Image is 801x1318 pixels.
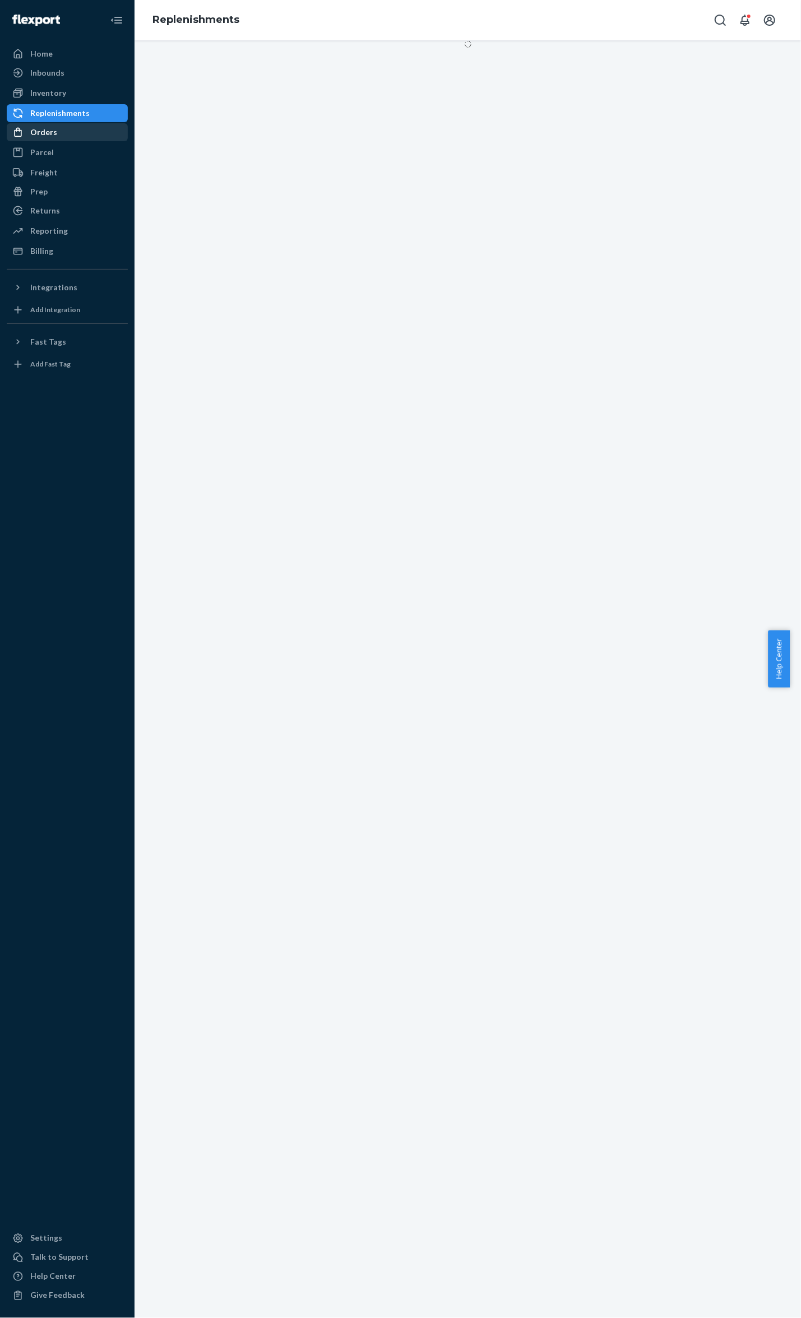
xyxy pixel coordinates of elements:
div: Replenishments [30,108,90,119]
button: Close Navigation [105,9,128,31]
a: Freight [7,164,128,182]
div: Home [30,48,53,59]
button: Open notifications [734,9,756,31]
a: Reporting [7,222,128,240]
div: Give Feedback [30,1290,85,1301]
button: Open Search Box [709,9,731,31]
div: Settings [30,1233,62,1244]
div: Help Center [30,1271,76,1282]
a: Parcel [7,143,128,161]
a: Replenishments [7,104,128,122]
a: Orders [7,123,128,141]
div: Parcel [30,147,54,158]
div: Reporting [30,225,68,236]
a: Billing [7,242,128,260]
div: Fast Tags [30,336,66,347]
a: Help Center [7,1268,128,1285]
a: Replenishments [152,13,239,26]
a: Returns [7,202,128,220]
a: Inbounds [7,64,128,82]
a: Add Fast Tag [7,355,128,373]
button: Integrations [7,279,128,296]
div: Integrations [30,282,77,293]
div: Inbounds [30,67,64,78]
div: Returns [30,205,60,216]
img: Flexport logo [12,15,60,26]
a: Inventory [7,84,128,102]
div: Inventory [30,87,66,99]
button: Give Feedback [7,1287,128,1305]
div: Talk to Support [30,1252,89,1263]
div: Freight [30,167,58,178]
ol: breadcrumbs [143,4,248,36]
div: Add Integration [30,305,80,314]
div: Orders [30,127,57,138]
div: Prep [30,186,48,197]
a: Home [7,45,128,63]
button: Open account menu [758,9,781,31]
div: Add Fast Tag [30,359,71,369]
a: Add Integration [7,301,128,319]
button: Fast Tags [7,333,128,351]
a: Prep [7,183,128,201]
div: Billing [30,245,53,257]
button: Help Center [768,630,790,688]
a: Settings [7,1229,128,1247]
a: Talk to Support [7,1249,128,1266]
